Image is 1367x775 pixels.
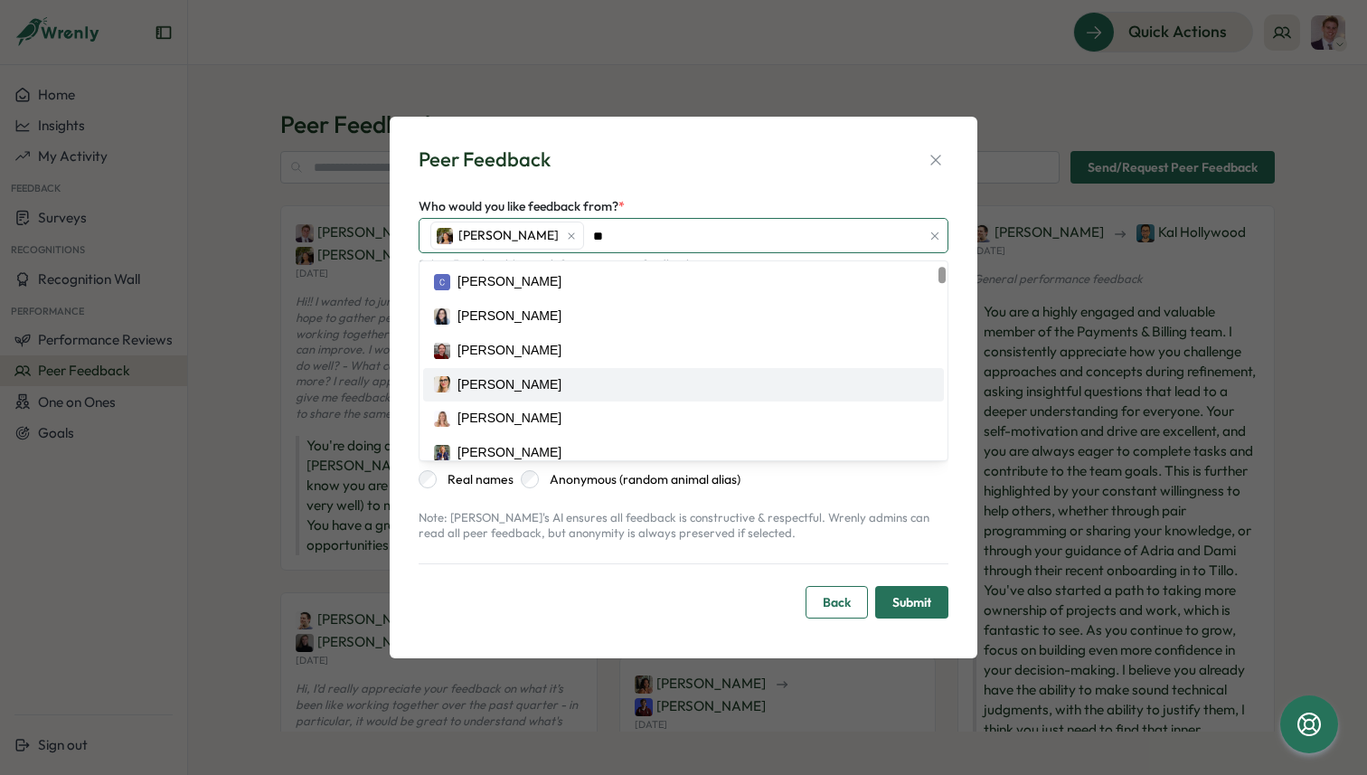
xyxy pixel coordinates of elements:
img: Hanna Smith [434,445,450,461]
img: Chan-Lee Bond [434,274,450,290]
span: Who would you like feedback from? [419,198,618,214]
img: Estelle Lim [437,228,453,244]
div: [PERSON_NAME] [457,272,561,292]
img: Youlia Marks [434,411,450,427]
label: Real names [437,470,514,488]
div: [PERSON_NAME] [457,375,561,395]
div: [PERSON_NAME] [457,341,561,361]
div: Peer Feedback [419,146,551,174]
p: Select 5+ to be able to ask for anonymous feedback. [419,257,948,273]
div: [PERSON_NAME] [457,443,561,463]
p: Note: [PERSON_NAME]'s AI ensures all feedback is constructive & respectful. Wrenly admins can rea... [419,510,948,542]
span: [PERSON_NAME] [458,226,559,246]
img: Leigh Carrington [434,376,450,392]
div: [PERSON_NAME] [457,409,561,429]
img: Naomi Gotts [434,343,450,359]
button: Back [806,586,868,619]
label: Anonymous (random animal alias) [539,470,740,488]
div: [PERSON_NAME] [457,307,561,326]
img: Tali Kojuman [434,308,450,325]
span: Back [823,587,851,618]
button: Submit [875,586,948,619]
span: Submit [892,587,931,618]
